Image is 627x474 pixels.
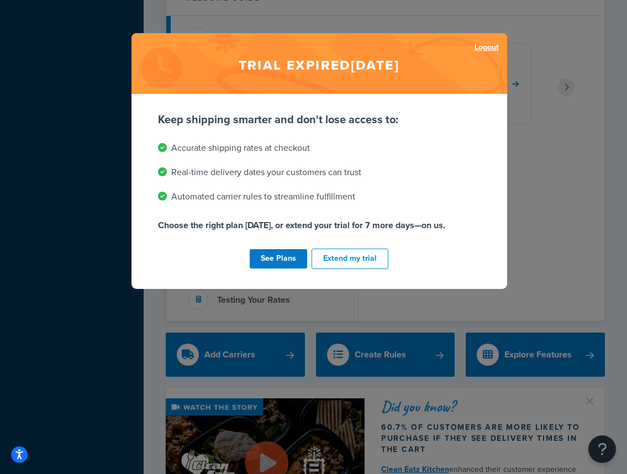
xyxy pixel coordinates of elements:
li: Real-time delivery dates your customers can trust [158,165,481,180]
a: See Plans [250,249,307,268]
p: Keep shipping smarter and don't lose access to: [158,112,481,127]
p: Choose the right plan [DATE], or extend your trial for 7 more days—on us. [158,218,481,233]
button: Extend my trial [312,249,388,269]
a: Logout [475,40,499,55]
li: Accurate shipping rates at checkout [158,140,481,156]
h2: Trial expired [DATE] [131,33,507,94]
li: Automated carrier rules to streamline fulfillment [158,189,481,204]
